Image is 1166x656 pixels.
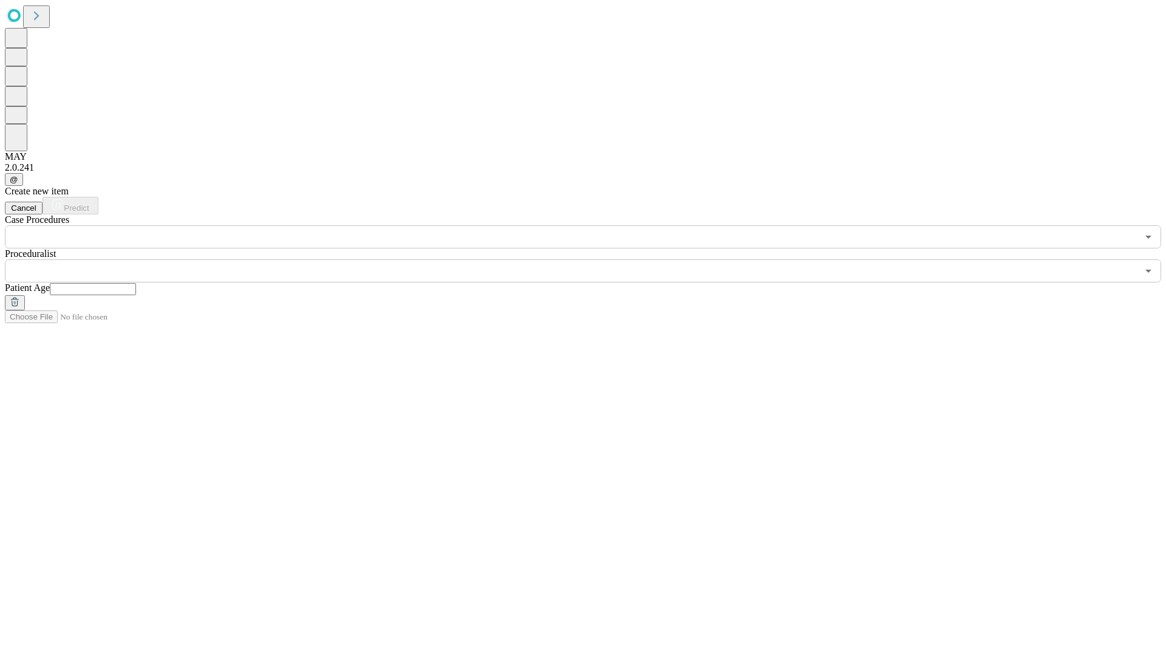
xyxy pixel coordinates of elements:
[5,248,56,259] span: Proceduralist
[5,173,23,186] button: @
[5,162,1161,173] div: 2.0.241
[5,186,69,196] span: Create new item
[5,282,50,293] span: Patient Age
[11,203,36,213] span: Cancel
[1140,228,1157,245] button: Open
[5,202,43,214] button: Cancel
[1140,262,1157,279] button: Open
[5,151,1161,162] div: MAY
[5,214,69,225] span: Scheduled Procedure
[10,175,18,184] span: @
[43,197,98,214] button: Predict
[64,203,89,213] span: Predict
